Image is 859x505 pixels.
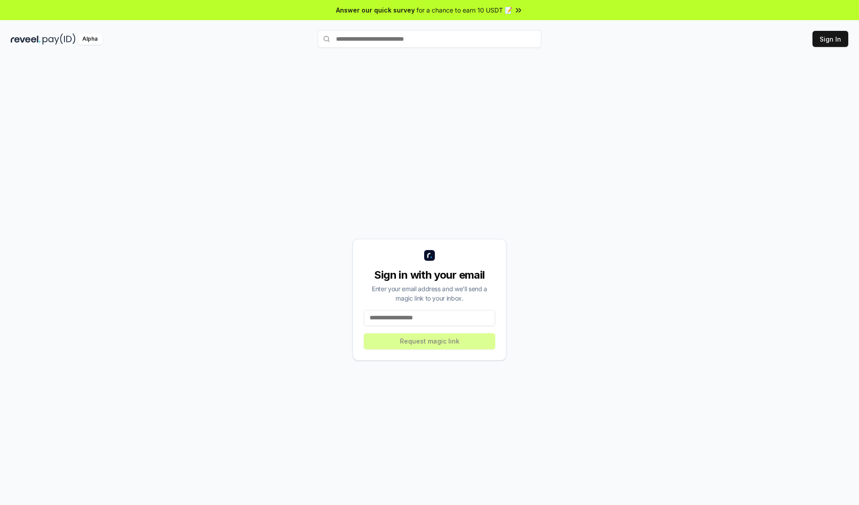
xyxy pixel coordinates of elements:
button: Sign In [812,31,848,47]
span: for a chance to earn 10 USDT 📝 [417,5,512,15]
div: Sign in with your email [364,268,495,282]
img: reveel_dark [11,34,41,45]
img: logo_small [424,250,435,261]
div: Enter your email address and we’ll send a magic link to your inbox. [364,284,495,303]
span: Answer our quick survey [336,5,415,15]
img: pay_id [43,34,76,45]
div: Alpha [77,34,102,45]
